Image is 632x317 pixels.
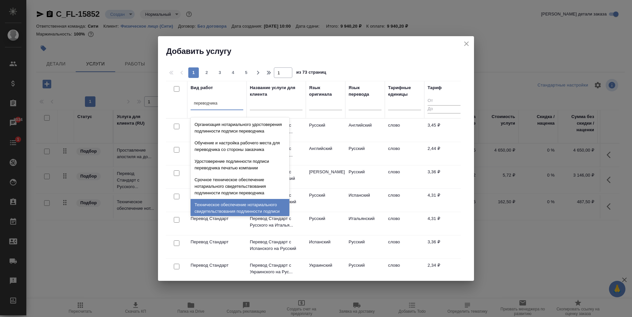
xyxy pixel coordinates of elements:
[345,142,385,165] td: Русский
[345,235,385,258] td: Русский
[191,174,289,199] div: Срочное техническое обеспечение нотариального свидетельствования подлинности подписи переводчика
[385,189,424,212] td: слово
[428,85,442,91] div: Тариф
[191,199,289,224] div: Техническое обеспечение нотариального свидетельствования подлинности подписи переводчика
[385,235,424,258] td: слово
[191,137,289,156] div: Обучение и настройка рабочего места для переводчика со стороны заказчика
[345,165,385,188] td: Русский
[309,85,342,98] div: Язык оригинала
[215,69,225,76] span: 3
[385,165,424,188] td: слово
[306,165,345,188] td: [PERSON_NAME]
[191,119,289,137] div: Организация нотариального удостоверения подлинности подписи переводчика
[191,85,213,91] div: Вид работ
[428,105,461,113] input: До
[241,67,251,78] button: 5
[250,262,303,275] p: Перевод Стандарт с Украинского на Рус...
[250,85,303,98] div: Название услуги для клиента
[191,156,289,174] div: Удостоверение подлинности подписи переводчика печатью компании
[424,259,464,282] td: 2,34 ₽
[250,239,303,252] p: Перевод Стандарт с Испанского на Русский
[306,189,345,212] td: Русский
[296,68,326,78] span: из 73 страниц
[461,39,471,49] button: close
[306,142,345,165] td: Английский
[345,259,385,282] td: Русский
[191,215,243,222] p: Перевод Стандарт
[349,85,382,98] div: Язык перевода
[215,67,225,78] button: 3
[306,259,345,282] td: Украинский
[306,119,345,142] td: Русский
[424,142,464,165] td: 2,44 ₽
[424,235,464,258] td: 3,36 ₽
[385,119,424,142] td: слово
[228,67,238,78] button: 4
[306,235,345,258] td: Испанский
[345,119,385,142] td: Английский
[250,215,303,229] p: Перевод Стандарт с Русского на Италья...
[241,69,251,76] span: 5
[191,239,243,245] p: Перевод Стандарт
[388,85,421,98] div: Тарифные единицы
[345,212,385,235] td: Итальянский
[385,212,424,235] td: слово
[424,165,464,188] td: 3,36 ₽
[385,142,424,165] td: слово
[424,119,464,142] td: 3,45 ₽
[201,69,212,76] span: 2
[306,212,345,235] td: Русский
[228,69,238,76] span: 4
[191,262,243,269] p: Перевод Стандарт
[345,189,385,212] td: Испанский
[201,67,212,78] button: 2
[424,212,464,235] td: 4,31 ₽
[385,259,424,282] td: слово
[166,46,474,57] h2: Добавить услугу
[428,97,461,105] input: От
[424,189,464,212] td: 4,31 ₽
